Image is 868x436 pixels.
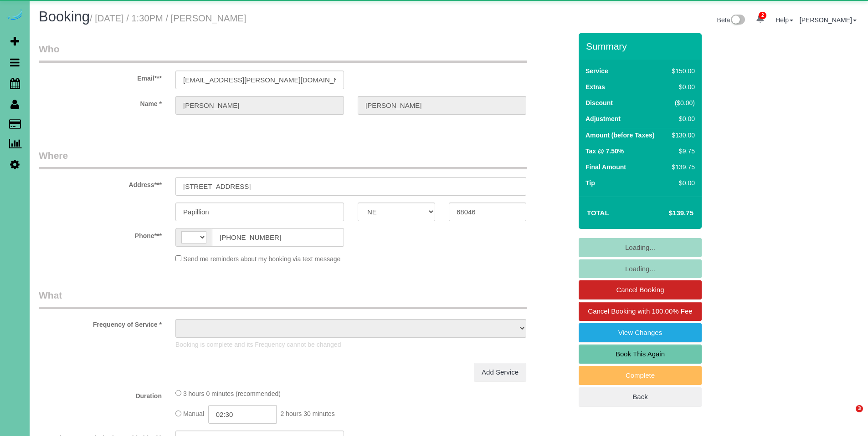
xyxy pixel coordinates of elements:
a: Help [776,16,793,24]
label: Amount (before Taxes) [586,131,654,140]
label: Service [586,66,608,76]
div: $0.00 [668,82,695,91]
div: $150.00 [668,66,695,76]
div: $0.00 [668,178,695,188]
a: Add Service [474,363,526,382]
span: 2 [759,12,766,19]
label: Name * [32,96,169,108]
label: Frequency of Service * [32,317,169,329]
a: [PERSON_NAME] [800,16,857,24]
span: Send me reminders about my booking via text message [183,255,341,263]
img: New interface [730,15,745,26]
a: View Changes [579,323,702,342]
div: ($0.00) [668,98,695,107]
small: / [DATE] / 1:30PM / [PERSON_NAME] [90,13,246,23]
img: Automaid Logo [5,9,24,22]
span: Manual [183,411,204,418]
label: Final Amount [586,162,626,172]
div: $9.75 [668,147,695,156]
a: Cancel Booking [579,280,702,299]
h3: Summary [586,41,697,51]
label: Tax @ 7.50% [586,147,624,156]
a: 2 [751,9,769,29]
label: Duration [32,388,169,401]
iframe: Intercom live chat [837,405,859,427]
span: 3 hours 0 minutes (recommended) [183,390,281,397]
a: Book This Again [579,345,702,364]
p: Booking is complete and its Frequency cannot be changed [175,340,526,349]
div: $139.75 [668,162,695,172]
a: Back [579,387,702,406]
a: Beta [717,16,745,24]
label: Tip [586,178,595,188]
span: Booking [39,9,90,25]
span: Cancel Booking with 100.00% Fee [588,307,692,315]
div: $0.00 [668,114,695,123]
h4: $139.75 [642,209,693,217]
label: Extras [586,82,605,91]
strong: Total [587,209,609,217]
legend: Who [39,42,527,63]
legend: Where [39,149,527,169]
label: Discount [586,98,613,107]
div: $130.00 [668,131,695,140]
label: Adjustment [586,114,621,123]
span: 2 hours 30 minutes [281,411,335,418]
a: Cancel Booking with 100.00% Fee [579,302,702,321]
legend: What [39,289,527,309]
span: 3 [856,405,863,412]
